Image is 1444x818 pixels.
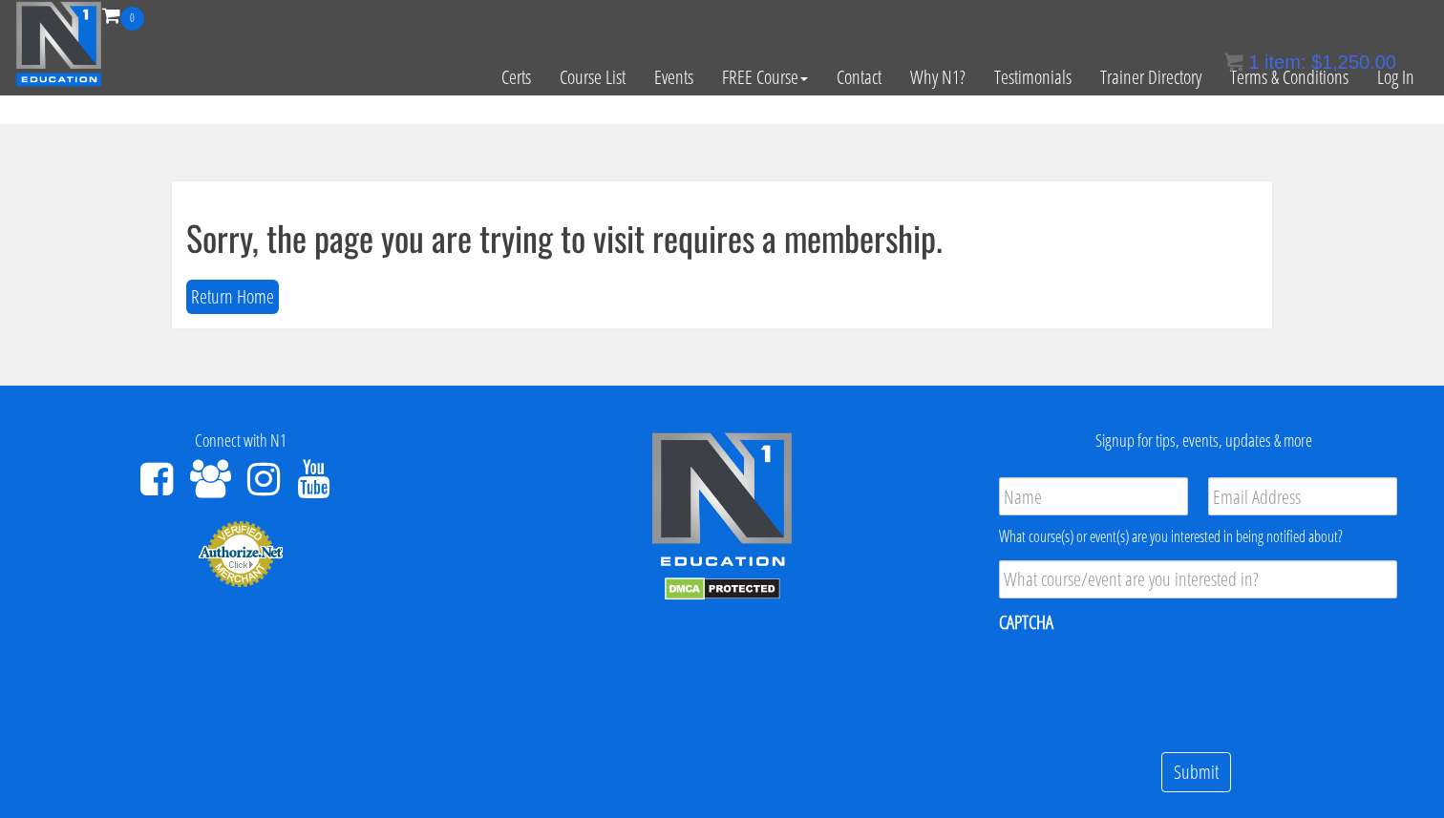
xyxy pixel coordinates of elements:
[102,2,144,28] a: 0
[822,31,896,124] a: Contact
[1161,752,1231,793] input: Submit
[1224,52,1396,73] a: 1 item: $1,250.00
[15,1,102,87] img: n1-education
[1311,52,1322,73] span: $
[999,560,1397,598] input: What course/event are you interested in?
[665,577,780,600] img: DMCA.com Protection Status
[708,31,822,124] a: FREE Course
[1086,31,1216,124] a: Trainer Directory
[640,31,708,124] a: Events
[120,7,144,31] span: 0
[1224,52,1243,72] img: icon11.png
[186,280,279,315] button: Return Home
[999,525,1397,548] div: What course(s) or event(s) are you interested in being notified about?
[545,31,640,124] a: Course List
[999,610,1053,635] label: CAPTCHA
[14,431,467,451] h4: Connect with N1
[1363,31,1429,124] a: Log In
[198,519,284,588] img: Authorize.Net Merchant - Click to Verify
[1264,52,1306,73] span: item:
[1208,477,1397,515] input: Email Address
[487,31,545,124] a: Certs
[999,647,1289,722] iframe: reCAPTCHA
[186,219,1258,257] h1: Sorry, the page you are trying to visit requires a membership.
[1311,52,1396,73] bdi: 1,250.00
[650,431,794,573] img: n1-edu-logo
[977,431,1430,451] h4: Signup for tips, events, updates & more
[896,31,980,124] a: Why N1?
[980,31,1086,124] a: Testimonials
[1248,52,1259,73] span: 1
[1216,31,1363,124] a: Terms & Conditions
[999,477,1188,515] input: Name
